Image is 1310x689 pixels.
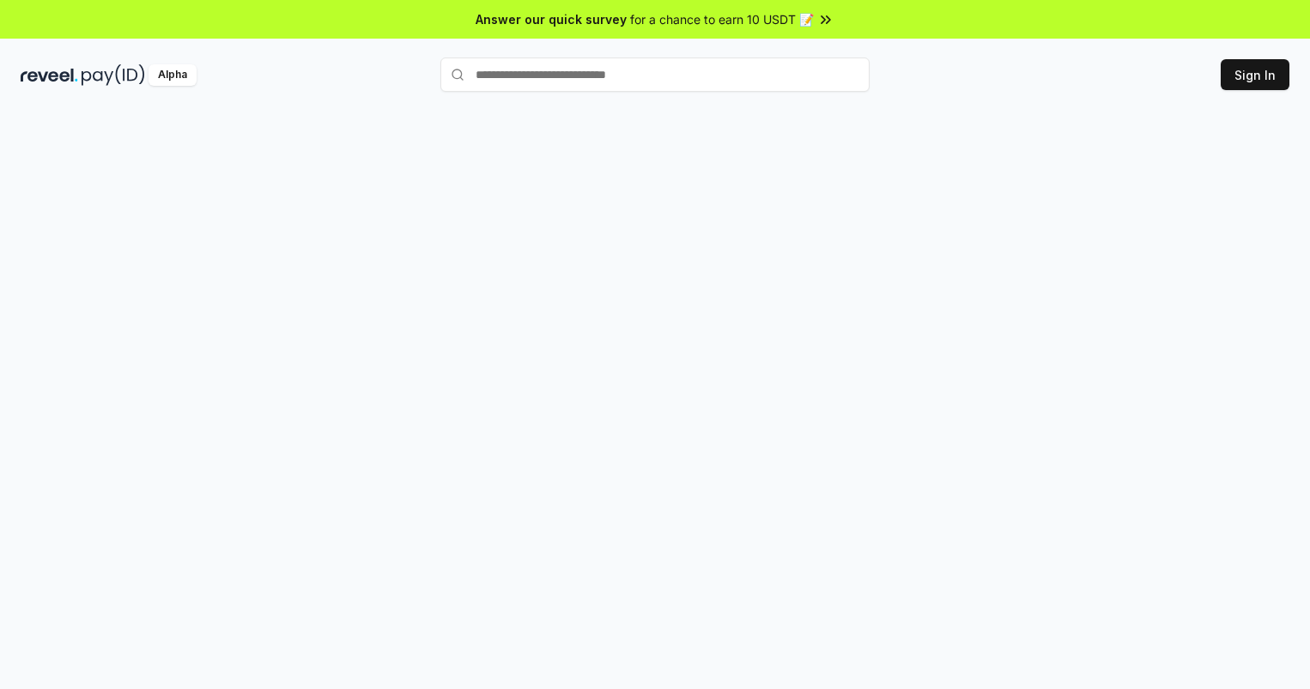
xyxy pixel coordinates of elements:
button: Sign In [1221,59,1289,90]
img: pay_id [82,64,145,86]
span: for a chance to earn 10 USDT 📝 [630,10,814,28]
div: Alpha [149,64,197,86]
span: Answer our quick survey [476,10,627,28]
img: reveel_dark [21,64,78,86]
